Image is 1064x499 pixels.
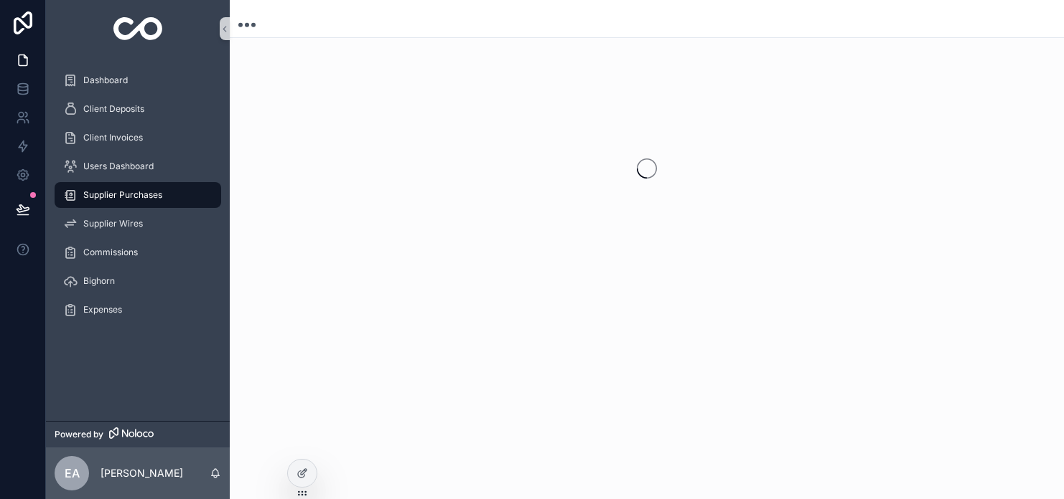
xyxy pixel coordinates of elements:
[65,465,80,482] span: EA
[83,304,122,315] span: Expenses
[55,96,221,122] a: Client Deposits
[101,466,183,480] p: [PERSON_NAME]
[83,132,143,143] span: Client Invoices
[83,75,128,86] span: Dashboard
[55,297,221,323] a: Expenses
[55,239,221,265] a: Commissions
[83,275,115,287] span: Bighorn
[83,247,138,258] span: Commissions
[55,268,221,294] a: Bighorn
[55,182,221,208] a: Supplier Purchases
[55,125,221,151] a: Client Invoices
[83,189,162,201] span: Supplier Purchases
[113,17,163,40] img: App logo
[55,429,103,440] span: Powered by
[83,103,144,115] span: Client Deposits
[55,153,221,179] a: Users Dashboard
[46,421,230,447] a: Powered by
[55,211,221,237] a: Supplier Wires
[46,57,230,341] div: scrollable content
[83,218,143,229] span: Supplier Wires
[55,67,221,93] a: Dashboard
[83,161,154,172] span: Users Dashboard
